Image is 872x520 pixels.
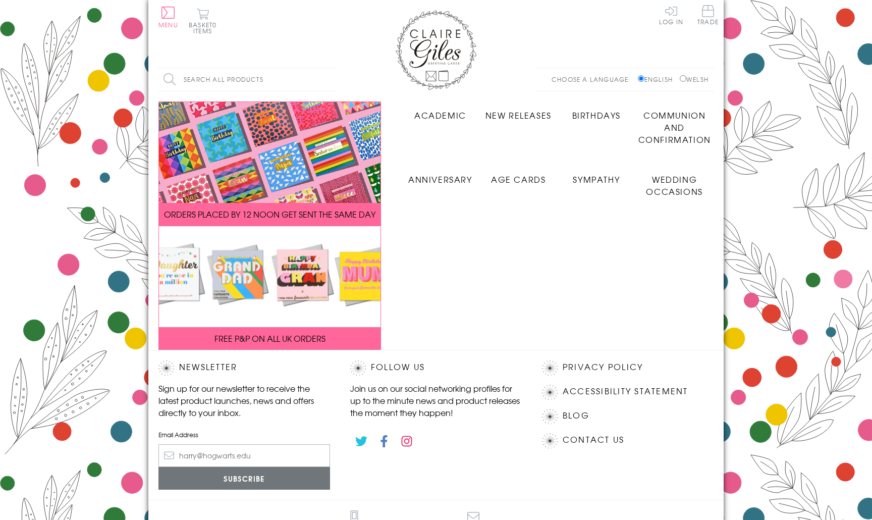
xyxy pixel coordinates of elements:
label: Welsh [680,75,708,84]
span: 0 items [193,20,216,35]
a: Anniversary [401,166,479,185]
p: Sign up for our newsletter to receive the latest product launches, news and offers directly to yo... [158,382,330,419]
span: New Releases [485,109,552,121]
input: Search all products [158,68,335,91]
label: Email Address [158,430,330,439]
input: Search [325,68,335,91]
a: Trade [697,5,719,27]
p: Join us on our social networking profiles for up to the minute news and product releases the mome... [350,382,522,419]
h2: Newsletter [158,360,330,376]
span: Sympathy [573,173,620,185]
h2: Follow Us [350,360,522,376]
button: Basket0 items [189,8,216,34]
span: Age Cards [491,173,546,185]
span: Anniversary [408,173,472,185]
span: Wedding Occasions [646,173,702,197]
span: Trade [697,5,719,25]
a: Communion and Confirmation [635,101,714,145]
a: Birthdays [558,101,636,121]
a: Contact Us [563,433,624,447]
a: Accessibility Statement [563,385,688,398]
a: Sympathy [558,166,636,185]
a: Privacy Policy [563,360,643,374]
span: FREE P&P ON ALL UK ORDERS [214,332,325,344]
span: Academic [414,109,466,121]
span: Birthdays [572,109,621,121]
span: ORDERS PLACED BY 12 NOON GET SENT THE SAME DAY [164,208,375,220]
a: Log In [659,5,683,25]
a: Age Cards [479,166,558,185]
span: Communion and Confirmation [638,109,711,145]
p: Choose a language: [552,75,636,84]
img: Claire Giles Greetings Cards [396,10,476,90]
input: Welsh [680,75,686,82]
button: Menu [158,7,178,28]
input: harry@hogwarts.edu [158,444,330,467]
input: English [638,75,644,82]
a: Academic [401,101,479,121]
input: Subscribe [158,467,330,490]
label: English [638,75,678,84]
a: New Releases [479,101,558,121]
a: Blog [563,409,589,423]
a: Wedding Occasions [635,166,714,197]
span: Menu [158,20,178,29]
